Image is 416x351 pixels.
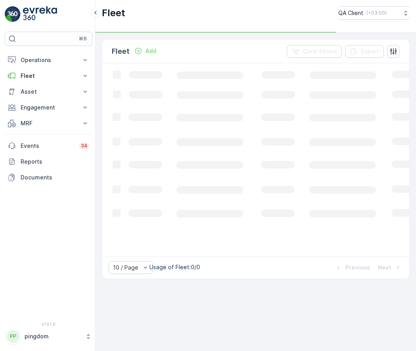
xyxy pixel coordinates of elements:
[5,115,92,131] button: MRF
[303,47,337,55] p: Clear Filters
[366,10,387,16] p: ( +03:00 )
[378,264,391,272] p: Next
[5,52,92,68] button: Operations
[5,6,21,22] img: logo
[21,142,74,150] p: Events
[25,332,81,340] p: pingdom
[345,264,370,272] p: Previous
[5,328,92,345] button: PPpingdom
[21,158,89,166] p: Reports
[102,7,125,19] p: Fleet
[21,174,89,181] p: Documents
[5,84,92,100] button: Asset
[21,88,76,96] p: Asset
[149,263,200,271] p: Usage of Fleet : 0/0
[7,330,19,343] div: PP
[338,9,363,17] p: QA Client
[5,170,92,185] a: Documents
[5,154,92,170] a: Reports
[145,47,156,55] p: Add
[81,143,88,149] p: 34
[21,72,76,80] p: Fleet
[79,36,87,42] p: ⌘B
[5,68,92,84] button: Fleet
[377,263,403,272] button: Next
[5,322,92,326] span: v 1.51.0
[131,46,160,56] button: Add
[21,119,76,127] p: MRF
[112,46,130,57] p: Fleet
[21,56,76,64] p: Operations
[23,6,57,22] img: logo_light-DOdMpM7g.png
[361,47,379,55] p: Export
[5,100,92,115] button: Engagement
[287,45,342,58] button: Clear Filters
[21,104,76,111] p: Engagement
[334,263,371,272] button: Previous
[345,45,384,58] button: Export
[338,6,410,20] button: QA Client(+03:00)
[5,138,92,154] a: Events34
